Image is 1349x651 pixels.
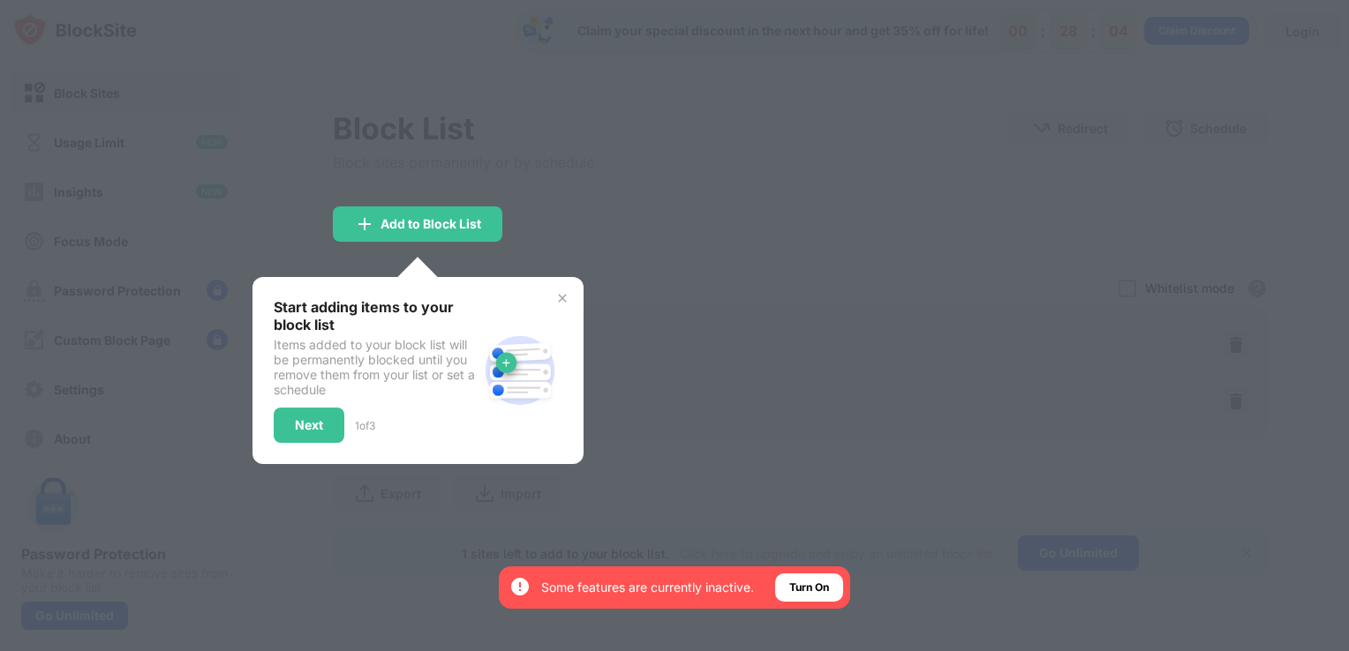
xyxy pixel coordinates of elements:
[789,579,829,596] div: Turn On
[541,579,754,596] div: Some features are currently inactive.
[509,576,531,597] img: error-circle-white.svg
[274,298,478,333] div: Start adding items to your block list
[478,328,562,413] img: block-site.svg
[274,337,478,397] div: Items added to your block list will be permanently blocked until you remove them from your list o...
[555,291,569,305] img: x-button.svg
[381,217,481,231] div: Add to Block List
[355,419,375,432] div: 1 of 3
[295,418,323,432] div: Next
